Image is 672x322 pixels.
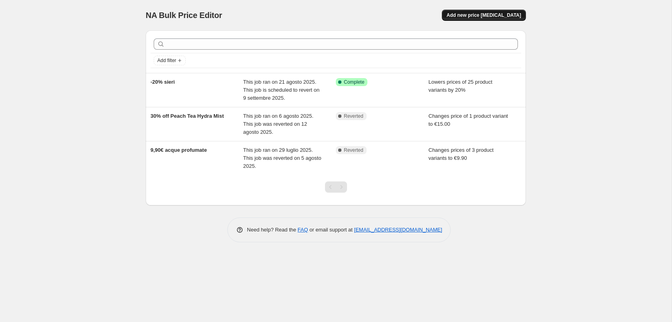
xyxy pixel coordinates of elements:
[344,79,364,85] span: Complete
[150,113,224,119] span: 30% off Peach Tea Hydra Mist
[344,147,363,153] span: Reverted
[150,147,207,153] span: 9,90€ acque profumate
[157,57,176,64] span: Add filter
[354,227,442,233] a: [EMAIL_ADDRESS][DOMAIN_NAME]
[243,113,314,135] span: This job ran on 6 agosto 2025. This job was reverted on 12 agosto 2025.
[308,227,354,233] span: or email support at
[325,181,347,193] nav: Pagination
[154,56,186,65] button: Add filter
[447,12,521,18] span: Add new price [MEDICAL_DATA]
[298,227,308,233] a: FAQ
[442,10,526,21] button: Add new price [MEDICAL_DATA]
[243,79,320,101] span: This job ran on 21 agosto 2025. This job is scheduled to revert on 9 settembre 2025.
[247,227,298,233] span: Need help? Read the
[429,147,494,161] span: Changes prices of 3 product variants to €9.90
[429,79,493,93] span: Lowers prices of 25 product variants by 20%
[243,147,321,169] span: This job ran on 29 luglio 2025. This job was reverted on 5 agosto 2025.
[344,113,363,119] span: Reverted
[429,113,508,127] span: Changes price of 1 product variant to €15.00
[146,11,222,20] span: NA Bulk Price Editor
[150,79,175,85] span: -20% sieri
